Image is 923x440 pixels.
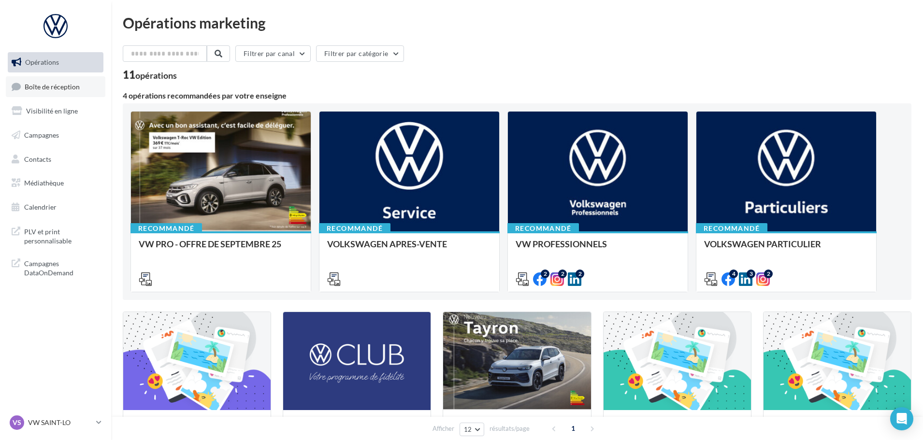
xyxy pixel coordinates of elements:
[747,270,755,278] div: 3
[696,223,767,234] div: Recommandé
[6,197,105,217] a: Calendrier
[464,426,472,433] span: 12
[6,253,105,282] a: Campagnes DataOnDemand
[704,239,868,258] div: VOLKSWAGEN PARTICULIER
[516,239,680,258] div: VW PROFESSIONNELS
[6,149,105,170] a: Contacts
[24,203,57,211] span: Calendrier
[507,223,579,234] div: Recommandé
[8,413,103,432] a: VS VW SAINT-LO
[6,125,105,145] a: Campagnes
[24,155,51,163] span: Contacts
[558,270,567,278] div: 2
[123,92,911,99] div: 4 opérations recommandées par votre enseigne
[6,173,105,193] a: Médiathèque
[764,270,773,278] div: 2
[13,418,21,427] span: VS
[460,423,484,436] button: 12
[6,101,105,121] a: Visibilité en ligne
[541,270,549,278] div: 2
[319,223,390,234] div: Recommandé
[24,257,100,278] span: Campagnes DataOnDemand
[24,225,100,246] span: PLV et print personnalisable
[26,107,78,115] span: Visibilité en ligne
[130,223,202,234] div: Recommandé
[139,239,303,258] div: VW PRO - OFFRE DE SEPTEMBRE 25
[123,15,911,30] div: Opérations marketing
[729,270,738,278] div: 4
[490,424,530,433] span: résultats/page
[25,58,59,66] span: Opérations
[24,131,59,139] span: Campagnes
[327,239,491,258] div: VOLKSWAGEN APRES-VENTE
[28,418,92,427] p: VW SAINT-LO
[24,179,64,187] span: Médiathèque
[890,407,913,430] div: Open Intercom Messenger
[123,70,177,80] div: 11
[6,221,105,250] a: PLV et print personnalisable
[565,421,581,436] span: 1
[576,270,584,278] div: 2
[316,45,404,62] button: Filtrer par catégorie
[235,45,311,62] button: Filtrer par canal
[433,424,454,433] span: Afficher
[6,76,105,97] a: Boîte de réception
[6,52,105,72] a: Opérations
[25,82,80,90] span: Boîte de réception
[135,71,177,80] div: opérations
